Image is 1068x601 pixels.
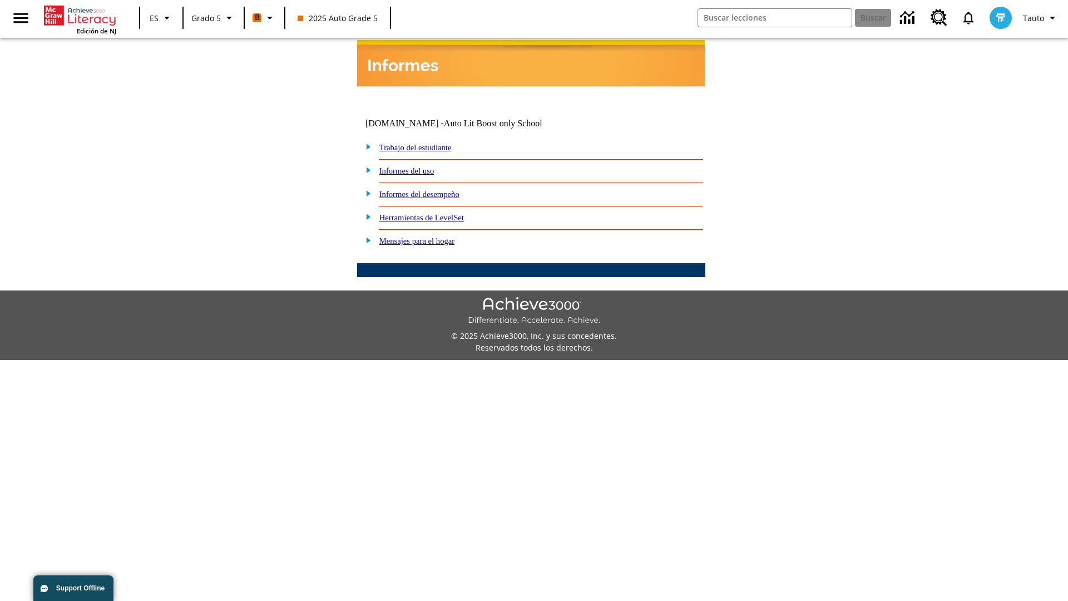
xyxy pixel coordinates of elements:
img: Achieve3000 Differentiate Accelerate Achieve [468,297,600,326]
img: plus.gif [360,235,372,245]
a: Informes del uso [379,166,434,175]
button: Perfil/Configuración [1018,8,1064,28]
a: Centro de información [893,3,924,33]
span: Support Offline [56,584,105,592]
div: Portada [44,3,116,35]
button: Grado: Grado 5, Elige un grado [187,8,240,28]
button: Boost El color de la clase es anaranjado. Cambiar el color de la clase. [248,8,281,28]
img: header [357,40,705,86]
img: avatar image [990,7,1012,29]
span: Edición de NJ [77,27,116,35]
span: Grado 5 [191,12,221,24]
span: Tauto [1023,12,1044,24]
span: 2025 Auto Grade 5 [298,12,378,24]
button: Escoja un nuevo avatar [983,3,1018,32]
button: Lenguaje: ES, Selecciona un idioma [144,8,179,28]
a: Notificaciones [954,3,983,32]
a: Herramientas de LevelSet [379,213,464,222]
td: [DOMAIN_NAME] - [365,119,570,129]
button: Abrir el menú lateral [4,2,37,35]
img: plus.gif [360,188,372,198]
nobr: Auto Lit Boost only School [444,119,542,128]
img: plus.gif [360,165,372,175]
input: Buscar campo [698,9,852,27]
a: Mensajes para el hogar [379,237,455,245]
a: Centro de recursos, Se abrirá en una pestaña nueva. [924,3,954,33]
a: Informes del desempeño [379,190,459,199]
a: Trabajo del estudiante [379,143,452,152]
span: ES [150,12,159,24]
img: plus.gif [360,211,372,221]
button: Support Offline [33,575,113,601]
img: plus.gif [360,141,372,151]
span: B [255,11,260,24]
